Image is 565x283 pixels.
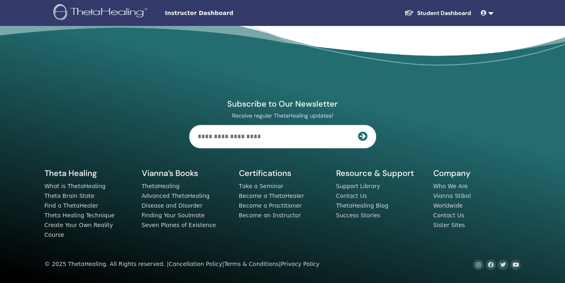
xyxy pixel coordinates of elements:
h5: Theta Healing [45,168,132,178]
a: Disease and Disorder [142,202,203,209]
img: graduation-cap-white.svg [404,9,414,16]
span: Instructor Dashboard [165,9,286,17]
a: Finding Your Soulmate [142,212,205,219]
a: Create Your Own Reality Course [45,222,113,238]
h4: Subscribe to Our Newsletter [189,99,376,109]
a: Become a Practitioner [239,202,302,209]
div: © 2025 ThetaHealing. All Rights reserved. | | | [45,259,320,269]
a: Contact Us [336,193,367,199]
img: logo.png [53,4,150,22]
a: Who We Are [433,183,468,189]
a: ThetaHealing Blog [336,202,388,209]
a: Become an Instructor [239,212,301,219]
a: Seven Planes of Existence [142,222,216,228]
a: Cancellation Policy [168,261,222,267]
a: Student Dashboard [398,6,478,21]
a: Theta Healing Technique [45,212,115,219]
a: Worldwide [433,202,463,209]
a: Success Stories [336,212,380,219]
a: Contact Us [433,212,465,219]
a: Advanced ThetaHealing [142,193,210,199]
h5: Resource & Support [336,168,424,178]
a: Vianna Stibal [433,193,471,199]
a: Privacy Policy [281,261,320,267]
a: Terms & Conditions [224,261,279,267]
a: Become a ThetaHealer [239,193,304,199]
a: Sister Sites [433,222,465,228]
a: Support Library [336,183,380,189]
a: What is ThetaHealing [45,183,106,189]
a: Take a Seminar [239,183,284,189]
h5: Vianna’s Books [142,168,229,178]
h5: Company [433,168,521,178]
p: Receive regular ThetaHealing updates! [189,112,376,119]
a: Find a ThetaHealer [45,202,98,209]
h5: Certifications [239,168,326,178]
a: ThetaHealing [142,183,180,189]
a: Theta Brain State [45,193,95,199]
